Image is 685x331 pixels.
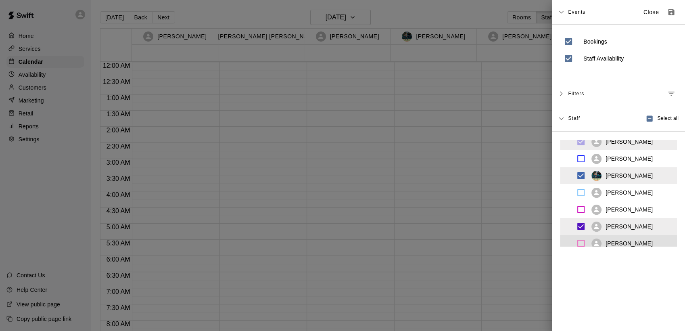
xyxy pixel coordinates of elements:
p: [PERSON_NAME] [606,155,653,163]
button: Save as default view [664,5,679,19]
span: Select all [657,115,679,123]
span: Filters [568,86,584,101]
p: [PERSON_NAME] [606,222,653,230]
img: 52ca1c61-6194-4079-aea3-a08d588130f0%2Fd11dd26c-188c-48de-b792-f361de21f996_image-1750198057205 [591,171,601,181]
p: [PERSON_NAME] [606,172,653,180]
button: Close sidebar [638,6,664,19]
p: [PERSON_NAME] [606,138,653,146]
p: [PERSON_NAME] [606,239,653,247]
button: Manage filters [664,86,679,101]
span: Events [568,5,585,19]
span: Staff [568,115,580,121]
ul: swift facility view [560,140,677,247]
p: [PERSON_NAME] [606,189,653,197]
p: Close [643,8,659,17]
p: [PERSON_NAME] [606,205,653,214]
div: StaffSelect all [552,106,685,132]
div: FiltersManage filters [552,82,685,106]
p: Staff Availability [583,54,624,63]
p: Bookings [583,38,607,46]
